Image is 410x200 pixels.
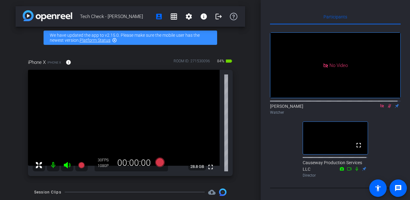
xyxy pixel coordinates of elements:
[303,160,368,178] div: Causeway Production Services LLC
[207,163,214,171] mat-icon: fullscreen
[98,163,113,168] div: 1080P
[185,13,193,20] mat-icon: settings
[208,188,216,196] mat-icon: cloud_upload
[102,158,109,162] span: FPS
[112,38,117,43] mat-icon: highlight_off
[215,13,222,20] mat-icon: logout
[174,58,210,67] div: ROOM ID: 271530096
[329,62,348,68] span: No Video
[355,141,362,149] mat-icon: fullscreen
[200,13,207,20] mat-icon: info
[170,13,178,20] mat-icon: grid_on
[219,188,226,196] img: Session clips
[80,38,110,43] a: Platform Status
[155,13,163,20] mat-icon: account_box
[23,10,72,21] img: app-logo
[270,103,401,115] div: [PERSON_NAME]
[80,10,151,23] span: Tech Check - [PERSON_NAME]
[208,188,216,196] span: Destinations for your clips
[225,57,233,65] mat-icon: battery_std
[303,173,368,178] div: Director
[34,189,61,195] div: Session Clips
[188,163,206,170] span: 28.8 GB
[216,56,225,66] span: 84%
[47,60,61,65] span: iPhone X
[98,158,113,163] div: 30
[374,184,382,192] mat-icon: accessibility
[44,31,217,45] div: We have updated the app to v2.15.0. Please make sure the mobile user has the newest version.
[28,59,46,66] span: iPhone X
[324,15,347,19] span: Participants
[394,184,402,192] mat-icon: message
[66,60,71,65] mat-icon: info
[270,110,401,115] div: Watcher
[113,158,155,168] div: 00:00:00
